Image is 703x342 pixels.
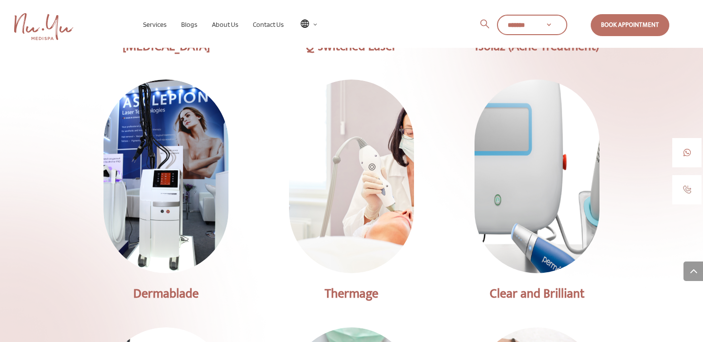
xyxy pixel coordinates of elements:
[174,21,205,28] a: Blogs
[14,13,75,40] a: Nu Yu MediSpa
[591,14,669,36] a: Book Appointment
[181,20,197,28] span: Blogs
[103,80,228,273] img: Dermablate
[88,287,244,301] p: Dermablade
[273,287,430,301] p: Thermage
[459,40,615,53] p: Isolaz (Acne Treatment)
[14,13,73,40] img: Nu Yu Medispa Home
[683,185,691,194] img: call-1.jpg
[88,40,244,53] p: [MEDICAL_DATA]
[212,20,238,28] span: About Us
[455,51,618,302] img: clear and brilliant (1)
[459,287,615,301] div: Clear and Brilliant
[273,40,430,53] p: Q-switched Laser
[253,20,284,28] span: Contact Us
[289,80,414,273] img: thermage
[246,21,291,28] a: Contact Us
[143,20,166,28] span: Services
